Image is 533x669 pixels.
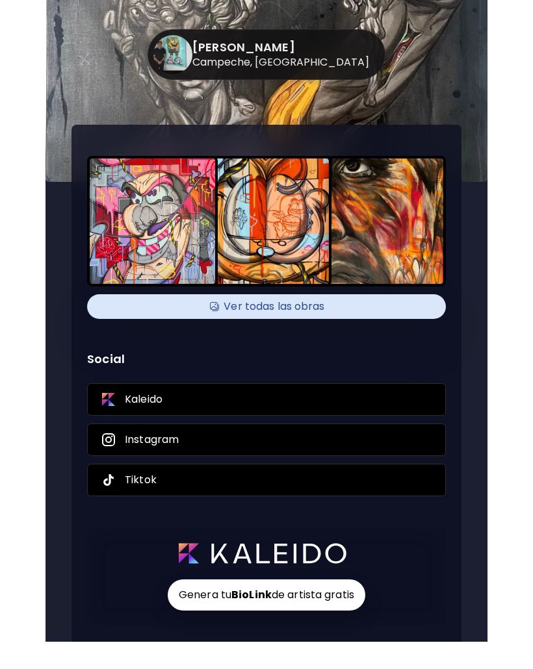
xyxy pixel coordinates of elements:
[179,543,354,564] a: logo
[153,35,369,74] div: [PERSON_NAME]Campeche, [GEOGRAPHIC_DATA]
[95,297,438,316] h4: Ver todas las obras
[125,433,179,447] p: Instagram
[192,55,369,69] h5: Campeche, [GEOGRAPHIC_DATA]
[192,40,369,55] h4: [PERSON_NAME]
[90,158,215,284] img: https://cdn.kaleido.art/CDN/Artwork/172159/Thumbnail/large.webp?updated=763888
[87,294,446,319] div: AvailableVer todas las obras
[179,543,346,564] img: logo
[231,587,272,602] strong: BioLink
[168,579,365,611] h6: Genera tu de artista gratis
[208,297,221,316] img: Available
[87,350,446,368] p: Social
[318,158,443,284] img: https://cdn.kaleido.art/CDN/Artwork/171780/Thumbnail/medium.webp?updated=762233
[204,158,330,284] img: https://cdn.kaleido.art/CDN/Artwork/172158/Thumbnail/medium.webp?updated=763887
[125,473,157,487] p: Tiktok
[125,392,162,407] p: Kaleido
[101,392,116,407] img: Kaleido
